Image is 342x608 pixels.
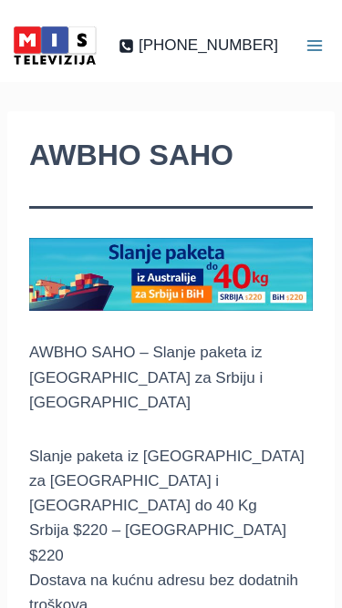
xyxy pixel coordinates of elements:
[119,33,278,57] a: [PHONE_NUMBER]
[287,18,342,73] button: Open menu
[29,340,313,415] p: AWBHO SAHO – Slanje paketa iz [GEOGRAPHIC_DATA] za Srbiju i [GEOGRAPHIC_DATA]
[139,33,278,57] span: [PHONE_NUMBER]
[9,23,100,68] img: MIS Television
[29,133,313,177] h1: AWBHO SAHO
